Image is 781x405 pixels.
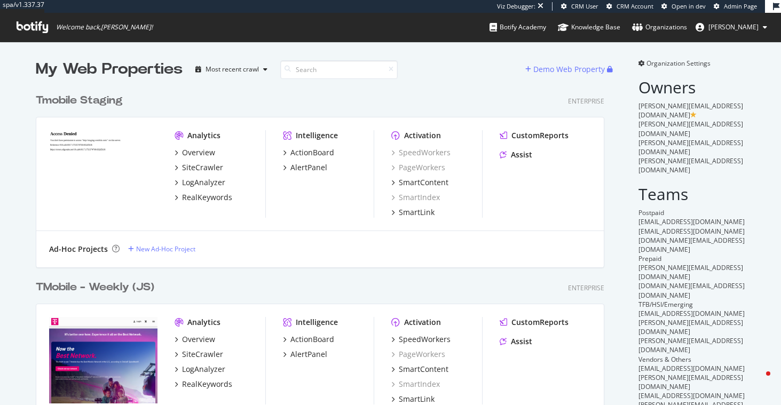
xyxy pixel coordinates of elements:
[638,309,745,318] span: [EMAIL_ADDRESS][DOMAIN_NAME]
[391,379,440,390] div: SmartIndex
[290,147,334,158] div: ActionBoard
[632,13,687,42] a: Organizations
[497,2,535,11] div: Viz Debugger:
[646,59,711,68] span: Organization Settings
[128,244,195,253] a: New Ad-Hoc Project
[290,162,327,173] div: AlertPanel
[638,263,743,281] span: [PERSON_NAME][EMAIL_ADDRESS][DOMAIN_NAME]
[638,281,745,299] span: [DOMAIN_NAME][EMAIL_ADDRESS][DOMAIN_NAME]
[745,369,770,394] iframe: Intercom live chat
[511,336,532,347] div: Assist
[391,147,451,158] a: SpeedWorkers
[525,61,607,78] button: Demo Web Property
[49,317,157,403] img: t-mobile.com
[296,317,338,328] div: Intelligence
[399,334,451,345] div: SpeedWorkers
[638,120,743,138] span: [PERSON_NAME][EMAIL_ADDRESS][DOMAIN_NAME]
[175,192,232,203] a: RealKeywords
[36,93,123,108] div: Tmobile Staging
[490,22,546,33] div: Botify Academy
[182,147,215,158] div: Overview
[182,162,223,173] div: SiteCrawler
[399,177,448,188] div: SmartContent
[175,177,225,188] a: LogAnalyzer
[714,2,757,11] a: Admin Page
[490,13,546,42] a: Botify Academy
[606,2,653,11] a: CRM Account
[175,364,225,375] a: LogAnalyzer
[36,93,127,108] a: Tmobile Staging
[391,177,448,188] a: SmartContent
[500,317,569,328] a: CustomReports
[391,349,445,360] a: PageWorkers
[638,336,743,354] span: [PERSON_NAME][EMAIL_ADDRESS][DOMAIN_NAME]
[404,130,441,141] div: Activation
[661,2,706,11] a: Open in dev
[49,244,108,255] div: Ad-Hoc Projects
[638,364,745,373] span: [EMAIL_ADDRESS][DOMAIN_NAME]
[638,254,746,263] div: Prepaid
[290,349,327,360] div: AlertPanel
[399,207,435,218] div: SmartLink
[638,185,746,203] h2: Teams
[175,349,223,360] a: SiteCrawler
[136,244,195,253] div: New Ad-Hoc Project
[36,280,159,295] a: TMobile - Weekly (JS)
[182,334,215,345] div: Overview
[500,336,532,347] a: Assist
[525,65,607,74] a: Demo Web Property
[391,364,448,375] a: SmartContent
[175,162,223,173] a: SiteCrawler
[182,364,225,375] div: LogAnalyzer
[283,349,327,360] a: AlertPanel
[399,364,448,375] div: SmartContent
[511,130,569,141] div: CustomReports
[533,64,605,75] div: Demo Web Property
[391,162,445,173] a: PageWorkers
[191,61,272,78] button: Most recent crawl
[638,217,745,226] span: [EMAIL_ADDRESS][DOMAIN_NAME]
[500,149,532,160] a: Assist
[175,334,215,345] a: Overview
[56,23,153,31] span: Welcome back, [PERSON_NAME] !
[280,60,398,79] input: Search
[182,349,223,360] div: SiteCrawler
[708,22,759,31] span: adrianna
[638,355,746,364] div: Vendors & Others
[511,149,532,160] div: Assist
[187,130,220,141] div: Analytics
[638,78,746,96] h2: Owners
[49,130,157,217] img: tmobilestaging.com
[638,373,743,391] span: [PERSON_NAME][EMAIL_ADDRESS][DOMAIN_NAME]
[558,13,620,42] a: Knowledge Base
[571,2,598,10] span: CRM User
[632,22,687,33] div: Organizations
[558,22,620,33] div: Knowledge Base
[638,318,743,336] span: [PERSON_NAME][EMAIL_ADDRESS][DOMAIN_NAME]
[283,334,334,345] a: ActionBoard
[283,147,334,158] a: ActionBoard
[182,379,232,390] div: RealKeywords
[391,334,451,345] a: SpeedWorkers
[187,317,220,328] div: Analytics
[638,138,743,156] span: [PERSON_NAME][EMAIL_ADDRESS][DOMAIN_NAME]
[638,236,745,254] span: [DOMAIN_NAME][EMAIL_ADDRESS][DOMAIN_NAME]
[638,208,746,217] div: Postpaid
[638,101,743,120] span: [PERSON_NAME][EMAIL_ADDRESS][DOMAIN_NAME]
[638,391,745,400] span: [EMAIL_ADDRESS][DOMAIN_NAME]
[182,192,232,203] div: RealKeywords
[399,394,435,404] div: SmartLink
[561,2,598,11] a: CRM User
[206,66,259,73] div: Most recent crawl
[638,300,746,309] div: TFB/HSI/Emerging
[391,192,440,203] a: SmartIndex
[687,19,776,36] button: [PERSON_NAME]
[290,334,334,345] div: ActionBoard
[175,379,232,390] a: RealKeywords
[391,207,435,218] a: SmartLink
[568,283,604,292] div: Enterprise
